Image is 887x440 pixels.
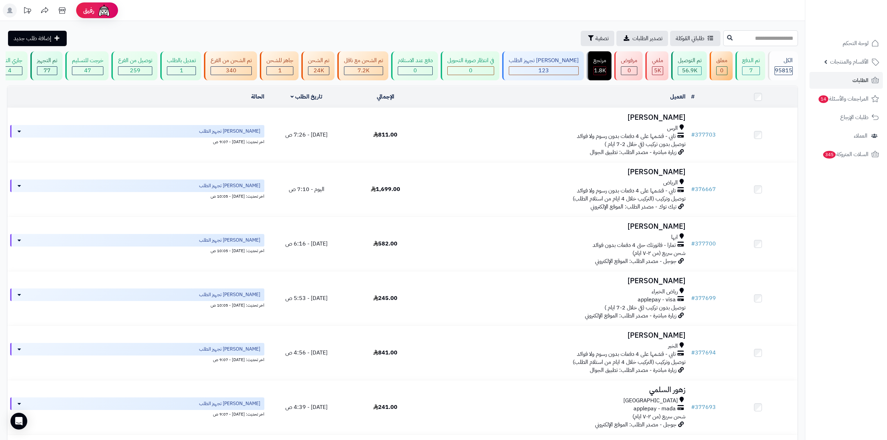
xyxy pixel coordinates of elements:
[734,51,767,80] a: تم الدفع 7
[585,51,613,80] a: مرتجع 1.8K
[300,51,336,80] a: تم الشحن 24K
[373,403,397,411] span: 241.00
[633,405,676,413] span: applepay - mada
[167,67,196,75] div: 1
[822,149,868,159] span: السلات المتروكة
[509,67,578,75] div: 123
[44,66,51,75] span: 77
[398,67,432,75] div: 0
[159,51,203,80] a: تعديل بالطلب 1
[285,131,328,139] span: [DATE] - 7:26 ص
[691,403,716,411] a: #377693
[19,3,36,19] a: تحديثات المنصة
[691,131,695,139] span: #
[590,366,676,374] span: زيارة مباشرة - مصدر الطلب: تطبيق الجوال
[809,146,883,163] a: السلات المتروكة345
[830,57,868,67] span: الأقسام والمنتجات
[621,57,637,65] div: مرفوض
[373,131,397,139] span: 811.00
[344,67,383,75] div: 7222
[691,240,695,248] span: #
[118,57,152,65] div: توصيل من الفرع
[594,67,606,75] div: 1827
[818,94,868,104] span: المراجعات والأسئلة
[10,410,264,417] div: اخر تحديث: [DATE] - 9:07 ص
[591,203,676,211] span: تيك توك - مصدر الطلب: الموقع الإلكتروني
[130,66,140,75] span: 259
[72,67,103,75] div: 47
[10,413,27,430] div: Open Intercom Messenger
[809,109,883,126] a: طلبات الإرجاع
[577,350,676,358] span: تابي - قسّمها على 4 دفعات بدون رسوم ولا فوائد
[644,51,670,80] a: ملغي 5K
[267,67,293,75] div: 1
[308,67,329,75] div: 24047
[439,51,501,80] a: في انتظار صورة التحويل 0
[285,403,328,411] span: [DATE] - 4:39 ص
[203,51,258,80] a: تم الشحن من الفرع 340
[258,51,300,80] a: جاهز للشحن 1
[180,66,183,75] span: 1
[285,294,328,302] span: [DATE] - 5:53 ص
[373,349,397,357] span: 841.00
[843,38,868,48] span: لوحة التحكم
[604,140,686,148] span: توصيل بدون تركيب (في خلال 2-7 ايام )
[573,195,686,203] span: توصيل وتركيب (التركيب خلال 4 ايام من استلام الطلب)
[428,386,686,394] h3: زهور السلمي
[29,51,64,80] a: تم التجهيز 77
[691,403,695,411] span: #
[652,57,663,65] div: ملغي
[8,66,12,75] span: 4
[852,75,868,85] span: الطلبات
[720,66,724,75] span: 0
[678,67,701,75] div: 56869
[377,93,394,101] a: الإجمالي
[616,31,668,46] a: تصدير الطلبات
[37,67,57,75] div: 77
[285,349,328,357] span: [DATE] - 4:56 ص
[577,187,676,195] span: تابي - قسّمها على 4 دفعات بدون رسوم ولا فوائد
[670,31,720,46] a: طلباتي المُوكلة
[594,66,606,75] span: 1.8K
[469,66,472,75] span: 0
[819,95,828,103] span: 14
[308,57,329,65] div: تم الشحن
[118,67,152,75] div: 259
[621,67,637,75] div: 0
[691,349,695,357] span: #
[671,233,678,241] span: ابها
[289,185,324,193] span: اليوم - 7:10 ص
[8,31,67,46] a: إضافة طلب جديد
[717,67,727,75] div: 0
[840,17,880,32] img: logo-2.png
[251,93,264,101] a: الحالة
[110,51,159,80] a: توصيل من الفرع 259
[809,90,883,107] a: المراجعات والأسئلة14
[10,247,264,254] div: اخر تحديث: [DATE] - 10:05 ص
[809,35,883,52] a: لوحة التحكم
[708,51,734,80] a: معلق 0
[199,346,260,353] span: [PERSON_NAME] تجهيز الطلب
[593,241,676,249] span: تمارا - فاتورتك حتى 4 دفعات بدون فوائد
[314,66,324,75] span: 24K
[447,57,494,65] div: في انتظار صورة التحويل
[199,182,260,189] span: [PERSON_NAME] تجهيز الطلب
[590,148,676,156] span: زيارة مباشرة - مصدر الطلب: تطبيق الجوال
[509,57,579,65] div: [PERSON_NAME] تجهيز الطلب
[577,132,676,140] span: تابي - قسّمها على 4 دفعات بدون رسوم ولا فوائد
[501,51,585,80] a: [PERSON_NAME] تجهيز الطلب 123
[749,66,753,75] span: 7
[595,257,676,265] span: جوجل - مصدر الطلب: الموقع الإلكتروني
[663,179,678,187] span: الرياض
[573,358,686,366] span: توصيل وتركيب (التركيب خلال 4 ايام من استلام الطلب)
[10,138,264,145] div: اخر تحديث: [DATE] - 9:07 ص
[691,131,716,139] a: #377703
[691,294,716,302] a: #377699
[199,291,260,298] span: [PERSON_NAME] تجهيز الطلب
[64,51,110,80] a: خرجت للتسليم 47
[10,301,264,308] div: اخر تحديث: [DATE] - 10:05 ص
[632,249,686,257] span: شحن سريع (من ٢-٧ ايام)
[585,311,676,320] span: زيارة مباشرة - مصدر الطلب: الموقع الإلكتروني
[14,34,51,43] span: إضافة طلب جديد
[767,51,799,80] a: الكل95815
